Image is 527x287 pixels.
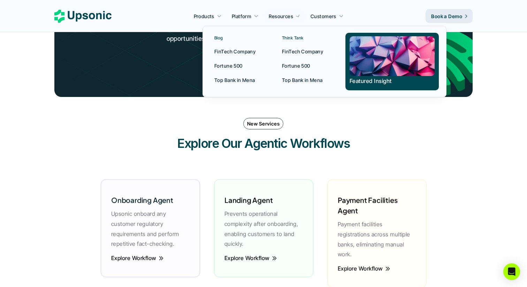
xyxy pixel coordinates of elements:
p: Payment facilities registrations across multiple banks, eliminating manual work. [338,219,416,259]
p: Think Tank [282,36,304,40]
p: Resources [269,13,293,20]
p: Products [194,13,214,20]
a: Products [190,10,226,22]
p: Prevents operational complexity after onboarding, enabling customers to land quickly. [224,209,303,249]
a: Fortune 500 [278,59,337,72]
p: Explore Workflow [338,268,383,270]
a: Top Bank in Mena [210,74,269,86]
h3: Explore Our Agentic Workflows [159,135,368,152]
h6: Payment Facilities Agent [338,195,416,216]
p: Featured Insight [350,80,392,82]
p: Fortune 500 [282,62,310,69]
p: Blog [214,36,223,40]
a: Top Bank in Mena [278,74,337,86]
h6: Onboarding Agent [111,195,173,205]
a: FinTech Company [278,45,337,58]
h6: Landing Agent [224,195,273,205]
a: FinTech Company [210,45,269,58]
p: Platform [232,13,251,20]
a: Fortune 500 [210,59,269,72]
span: Featured Insight [350,78,399,84]
p: Explore Workflow [111,257,156,259]
p: Book a Demo [431,13,462,20]
p: New Services [247,120,280,127]
p: FinTech Company [214,48,255,55]
p: Fortune 500 [214,62,243,69]
p: Top Bank in Mena [282,76,323,84]
p: Upsonic onboard any customer regulatory requirements and perform repetitive fact-checking. [111,209,190,249]
p: Customers [311,13,336,20]
p: Explore Workflow [224,257,270,259]
a: Featured Insight [345,33,439,90]
a: Book a Demo [426,9,473,23]
div: Open Intercom Messenger [503,263,520,280]
p: Top Bank in Mena [214,76,255,84]
p: FinTech Company [282,48,323,55]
